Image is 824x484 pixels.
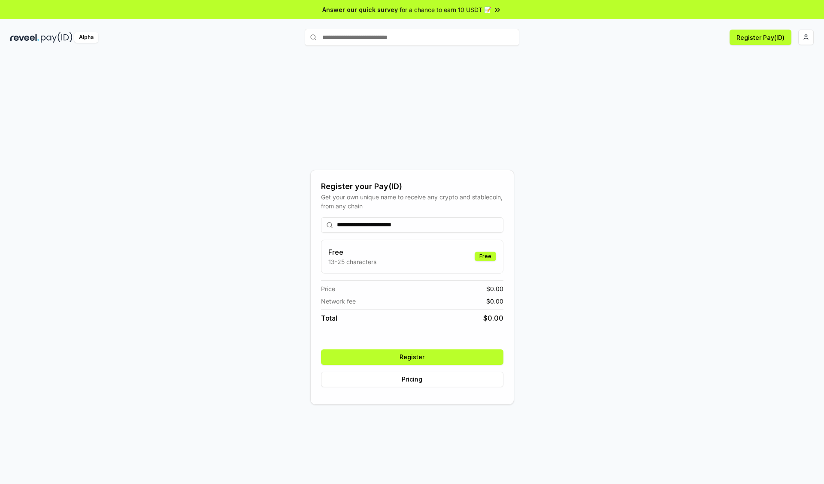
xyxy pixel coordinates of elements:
[74,32,98,43] div: Alpha
[321,297,356,306] span: Network fee
[10,32,39,43] img: reveel_dark
[400,5,491,14] span: for a chance to earn 10 USDT 📝
[483,313,503,323] span: $ 0.00
[41,32,73,43] img: pay_id
[486,284,503,293] span: $ 0.00
[322,5,398,14] span: Answer our quick survey
[321,180,503,192] div: Register your Pay(ID)
[486,297,503,306] span: $ 0.00
[321,349,503,365] button: Register
[321,313,337,323] span: Total
[321,372,503,387] button: Pricing
[328,257,376,266] p: 13-25 characters
[321,192,503,210] div: Get your own unique name to receive any crypto and stablecoin, from any chain
[328,247,376,257] h3: Free
[321,284,335,293] span: Price
[730,30,791,45] button: Register Pay(ID)
[475,252,496,261] div: Free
